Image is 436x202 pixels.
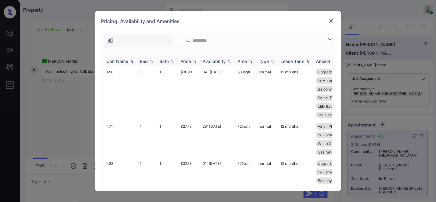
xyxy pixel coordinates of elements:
div: Area [237,59,247,64]
div: Bed [140,59,148,64]
td: normal [256,66,278,121]
td: 689 sqft [235,66,256,121]
img: sorting [169,59,176,64]
img: sorting [248,59,254,64]
span: LED Back-lit Mi... [318,104,347,109]
td: 1 [137,66,157,121]
span: Gas range [318,150,336,154]
img: close [328,18,334,24]
span: Smart Thermosta... [318,95,351,100]
span: Balcony [318,87,332,91]
td: 12 months [278,121,313,158]
img: icon-zuma [108,38,114,44]
img: sorting [226,59,232,64]
img: sorting [148,59,155,64]
div: Lease Term [281,59,304,64]
div: Amenities [316,59,337,64]
img: sorting [129,59,135,64]
span: Vinyl [PERSON_NAME]... [318,124,360,129]
td: 721 sqft [235,121,256,158]
img: sorting [269,59,276,64]
td: $3098 [178,66,200,121]
td: normal [256,121,278,158]
td: 471 [104,121,137,158]
span: Balcony [318,178,332,183]
span: In-Home Washer ... [318,78,351,83]
td: $2778 [178,121,200,158]
img: sorting [192,59,198,64]
div: Price [180,59,191,64]
div: Unit Name [107,59,128,64]
span: White Cabinets [318,141,344,146]
td: 1 [157,121,178,158]
td: 04' [DATE] [200,66,235,121]
img: sorting [305,59,311,64]
img: icon-zuma [326,36,333,43]
span: In-Home Washer ... [318,170,351,174]
img: icon-zuma [186,38,191,43]
div: Availability [203,59,226,64]
span: Upgrades: 1x1 [318,70,342,74]
span: Stainless Steel... [318,113,346,117]
td: 1 [157,66,178,121]
span: In-Home Washer ... [318,133,351,137]
td: 1 [137,121,157,158]
td: 458 [104,66,137,121]
div: Type [259,59,269,64]
td: 12 months [278,66,313,121]
div: Pricing, Availability and Amenities [95,11,341,31]
span: Upgrades: 1x1 [318,161,342,166]
div: Bath [159,59,169,64]
td: 25' [DATE] [200,121,235,158]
